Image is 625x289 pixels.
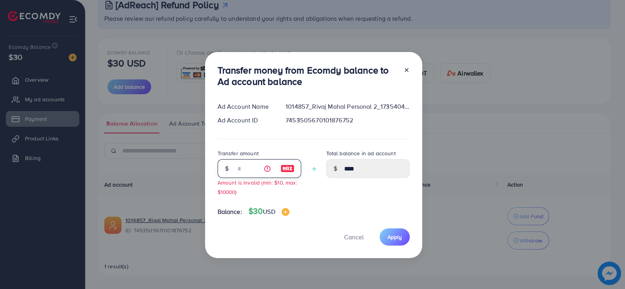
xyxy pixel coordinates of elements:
[248,206,289,216] h4: $30
[218,149,259,157] label: Transfer amount
[334,228,373,245] button: Cancel
[218,179,297,195] small: Amount is invalid (min: $10, max: $10000)
[387,233,402,241] span: Apply
[326,149,396,157] label: Total balance in ad account
[380,228,410,245] button: Apply
[211,116,280,125] div: Ad Account ID
[211,102,280,111] div: Ad Account Name
[280,164,295,173] img: image
[279,102,416,111] div: 1014857_Rivaj Mahal Personal 2_1735404529188
[218,65,397,87] h3: Transfer money from Ecomdy balance to Ad account balance
[279,116,416,125] div: 7453505670101876752
[344,233,364,241] span: Cancel
[263,207,275,216] span: USD
[218,207,242,216] span: Balance:
[282,208,289,216] img: image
